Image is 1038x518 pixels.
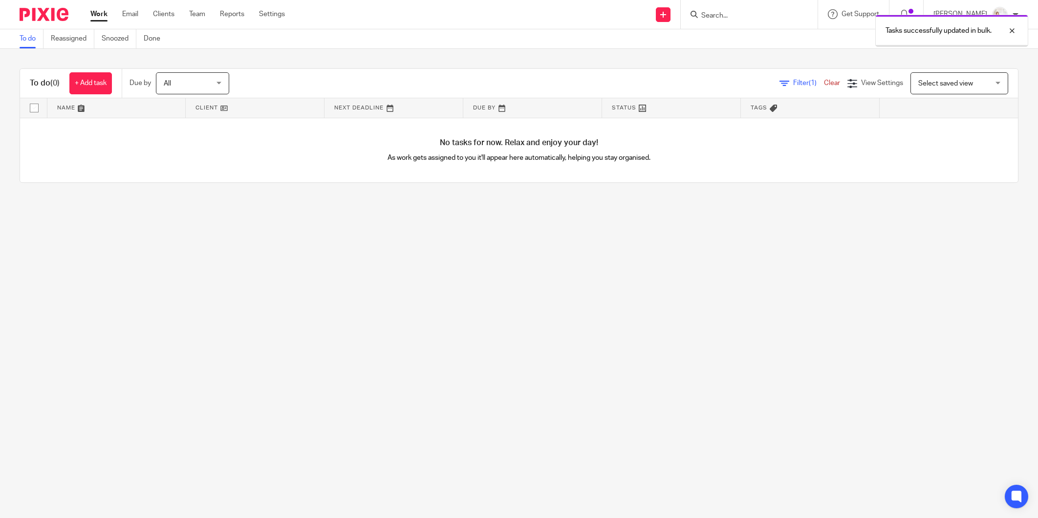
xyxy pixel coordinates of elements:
[144,29,168,48] a: Done
[122,9,138,19] a: Email
[50,79,60,87] span: (0)
[102,29,136,48] a: Snoozed
[918,80,973,87] span: Select saved view
[189,9,205,19] a: Team
[164,80,171,87] span: All
[809,80,817,86] span: (1)
[751,105,767,110] span: Tags
[793,80,824,86] span: Filter
[259,9,285,19] a: Settings
[886,26,992,36] p: Tasks successfully updated in bulk.
[220,9,244,19] a: Reports
[20,138,1018,148] h4: No tasks for now. Relax and enjoy your day!
[992,7,1008,22] img: Image.jpeg
[130,78,151,88] p: Due by
[824,80,840,86] a: Clear
[153,9,174,19] a: Clients
[861,80,903,86] span: View Settings
[90,9,108,19] a: Work
[20,29,43,48] a: To do
[20,8,68,21] img: Pixie
[30,78,60,88] h1: To do
[51,29,94,48] a: Reassigned
[270,153,769,163] p: As work gets assigned to you it'll appear here automatically, helping you stay organised.
[69,72,112,94] a: + Add task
